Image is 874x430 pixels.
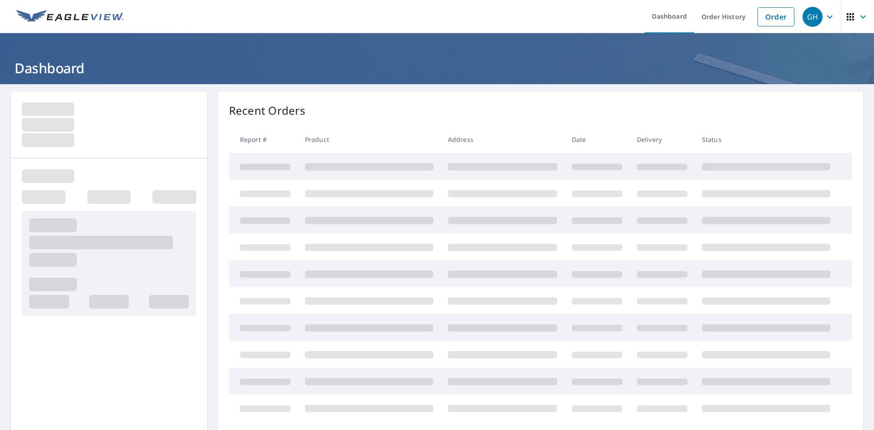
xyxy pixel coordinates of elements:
th: Report # [229,126,298,153]
th: Status [695,126,838,153]
th: Address [441,126,564,153]
th: Delivery [630,126,695,153]
h1: Dashboard [11,59,863,77]
th: Product [298,126,441,153]
a: Order [757,7,794,26]
img: EV Logo [16,10,124,24]
p: Recent Orders [229,102,305,119]
th: Date [564,126,630,153]
div: GH [803,7,823,27]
